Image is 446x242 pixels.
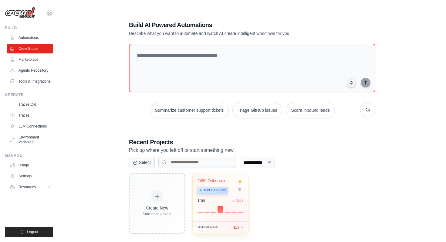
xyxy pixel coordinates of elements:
[5,153,53,158] div: Manage
[5,7,35,19] img: Logo
[143,205,171,211] div: Create New
[232,102,282,118] button: Triage GitHub issues
[5,26,53,30] div: Build
[198,225,218,230] span: Modified 1 minute
[416,213,446,242] iframe: Chat Widget
[286,102,335,118] button: Score inbound leads
[129,146,375,154] p: Pick up where you left off or start something new
[7,171,53,181] a: Settings
[7,132,53,147] a: Environment Variables
[7,182,53,192] button: Resources
[5,227,53,237] button: Logout
[7,160,53,170] a: Usage
[7,111,53,120] a: Traces
[7,55,53,64] a: Marketplace
[7,33,53,43] a: Automations
[198,178,234,184] div: Fit90 Onboarding Demo
[233,198,243,203] div: 7 days
[347,78,356,87] button: Click to speak your automation idea
[5,92,53,97] div: Operate
[203,188,226,193] span: Deploying v2
[129,138,375,146] h3: Recent Projects
[129,21,333,29] h1: Build AI Powered Automations
[7,100,53,109] a: Traces Old
[19,185,36,189] span: Resources
[143,212,171,216] div: Start fresh project
[237,178,243,185] button: Remove from favorites
[198,198,205,203] div: 1 run
[218,206,223,213] div: Day 4: 1 executions
[129,30,333,36] p: Describe what you want to automate and watch AI create intelligent workflows for you
[360,102,375,117] button: Get new suggestions
[27,230,38,234] span: Logout
[150,102,229,118] button: Summarize customer support tickets
[237,186,243,192] button: Delete project
[233,225,239,230] span: Edit
[7,77,53,86] a: Tools & Integrations
[7,66,53,75] a: Agents Repository
[129,157,155,168] button: Select
[198,205,243,213] div: Activity over last 7 days
[7,44,53,53] a: Crew Studio
[7,121,53,131] a: LLM Connections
